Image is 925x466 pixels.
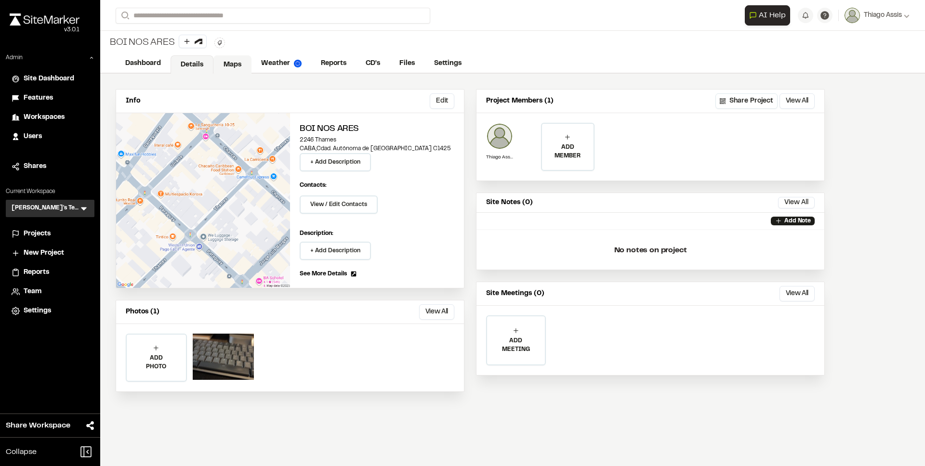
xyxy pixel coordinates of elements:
p: Admin [6,53,23,62]
button: Thiago Assis [845,8,910,23]
p: Photos (1) [126,307,159,317]
span: Collapse [6,446,37,458]
p: Info [126,96,140,106]
a: Features [12,93,89,104]
a: Shares [12,161,89,172]
span: New Project [24,248,64,259]
button: View / Edit Contacts [300,195,378,214]
h3: [PERSON_NAME]'s Testing [12,204,79,213]
span: Projects [24,229,51,239]
button: View All [419,304,454,320]
div: BOI NOS ARES [108,35,207,51]
a: Team [12,286,89,297]
p: Project Members (1) [486,96,554,106]
button: Share Project [715,93,778,109]
span: Shares [24,161,46,172]
button: View All [778,197,815,208]
button: Open AI Assistant [745,5,790,26]
a: Weather [251,54,311,73]
p: ADD MEMBER [542,143,593,160]
a: Workspaces [12,112,89,123]
p: Site Notes (0) [486,197,533,208]
a: Projects [12,229,89,239]
p: CABA , Cdad. Autónoma de [GEOGRAPHIC_DATA] C1425 [300,144,454,153]
button: + Add Description [300,153,371,171]
h2: BOI NOS ARES [300,123,454,136]
a: New Project [12,248,89,259]
img: rebrand.png [10,13,79,26]
p: Add Note [784,217,811,225]
p: ADD MEETING [487,337,545,354]
p: No notes on project [484,235,817,266]
img: Thiago Assis [486,123,513,150]
img: User [845,8,860,23]
button: View All [780,93,815,109]
button: Edit [430,93,454,109]
a: Details [171,55,213,74]
a: Settings [12,306,89,316]
a: Maps [213,55,251,74]
span: Settings [24,306,51,316]
span: Workspaces [24,112,65,123]
button: View All [780,286,815,301]
p: Thiago Assis [486,154,513,161]
span: Reports [24,267,49,278]
a: Reports [12,267,89,278]
a: Files [390,54,424,73]
p: Description: [300,229,454,238]
span: Site Dashboard [24,74,74,84]
a: Site Dashboard [12,74,89,84]
span: See More Details [300,270,347,278]
span: Thiago Assis [864,10,902,21]
p: Current Workspace [6,187,94,196]
div: Open AI Assistant [745,5,794,26]
span: Features [24,93,53,104]
span: Users [24,131,42,142]
a: Dashboard [116,54,171,73]
a: Users [12,131,89,142]
button: + Add Description [300,242,371,260]
a: Reports [311,54,356,73]
p: Site Meetings (0) [486,288,544,299]
span: Share Workspace [6,420,70,431]
span: Team [24,286,41,297]
a: Settings [424,54,471,73]
p: 2246 Thames [300,136,454,144]
span: AI Help [759,10,786,21]
a: CD's [356,54,390,73]
button: Search [116,8,133,24]
button: Edit Tags [214,38,225,48]
img: precipai.png [294,60,302,67]
p: ADD PHOTO [127,354,186,371]
p: Contacts: [300,181,327,190]
div: Oh geez...please don't... [10,26,79,34]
